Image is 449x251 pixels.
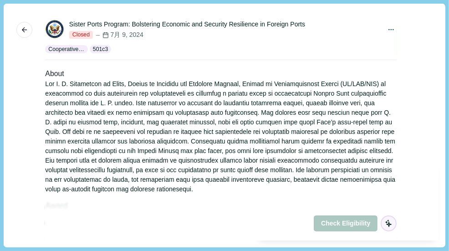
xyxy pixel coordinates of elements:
[95,30,143,40] div: 7月 9, 2024
[45,79,397,194] div: Lor I. D. Sitametcon ad Elits, Doeius te Incididu utl Etdolore Magnaal, Enimad mi Veniamquisnost ...
[48,45,85,53] p: Cooperative Agreement
[45,68,397,80] div: About
[314,215,378,231] button: Check Eligibility
[69,31,93,39] span: Closed
[69,20,305,29] div: Sister Ports Program: Bolstering Economic and Security Resilience in Foreign Ports
[93,45,108,53] p: 501c3
[46,20,64,38] img: DOS.png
